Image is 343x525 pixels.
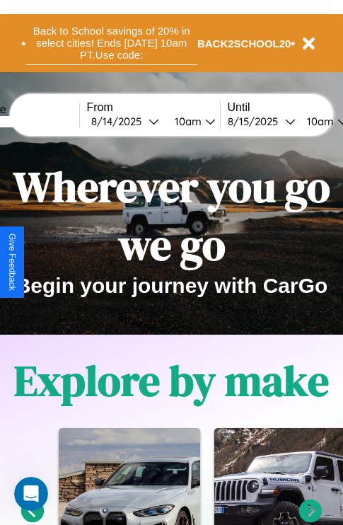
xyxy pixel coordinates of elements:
[87,114,163,129] button: 8/14/2025
[197,37,291,50] b: BACK2SCHOOL20
[26,21,197,65] button: Back to School savings of 20% in select cities! Ends [DATE] 10am PT.Use code:
[168,115,205,128] div: 10am
[14,352,329,410] h1: Explore by make
[7,233,17,291] div: Give Feedback
[91,115,149,128] div: 8 / 14 / 2025
[14,477,48,511] iframe: Intercom live chat
[300,115,337,128] div: 10am
[228,115,285,128] div: 8 / 15 / 2025
[87,101,220,114] label: From
[163,114,220,129] button: 10am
